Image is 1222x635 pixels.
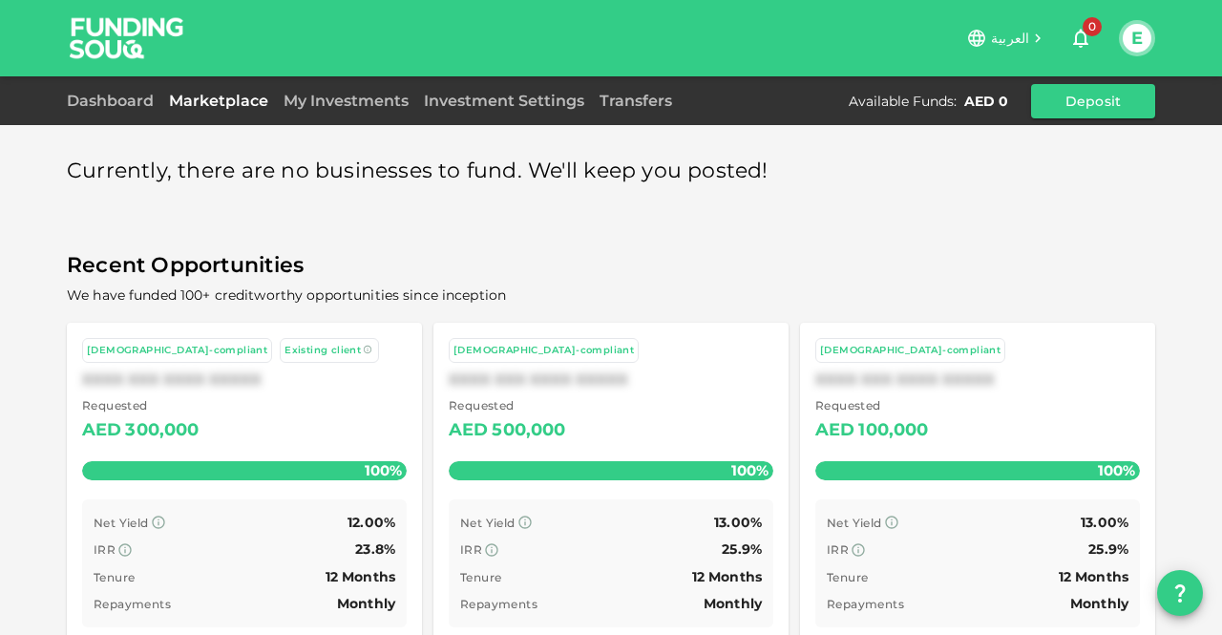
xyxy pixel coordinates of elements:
[453,343,634,359] div: [DEMOGRAPHIC_DATA]-compliant
[125,415,199,446] div: 300,000
[1070,595,1128,612] span: Monthly
[1059,568,1128,585] span: 12 Months
[94,570,135,584] span: Tenure
[82,396,200,415] span: Requested
[337,595,395,612] span: Monthly
[592,92,680,110] a: Transfers
[94,516,149,530] span: Net Yield
[460,516,516,530] span: Net Yield
[276,92,416,110] a: My Investments
[714,514,762,531] span: 13.00%
[416,92,592,110] a: Investment Settings
[460,542,482,557] span: IRR
[94,542,116,557] span: IRR
[964,92,1008,111] div: AED 0
[161,92,276,110] a: Marketplace
[827,542,849,557] span: IRR
[820,343,1001,359] div: [DEMOGRAPHIC_DATA]-compliant
[67,153,769,190] span: Currently, there are no businesses to fund. We'll keep you posted!
[1093,456,1140,484] span: 100%
[815,370,1140,389] div: XXXX XXX XXXX XXXXX
[460,570,501,584] span: Tenure
[82,415,121,446] div: AED
[449,396,566,415] span: Requested
[1083,17,1102,36] span: 0
[692,568,762,585] span: 12 Months
[827,597,904,611] span: Repayments
[722,540,762,558] span: 25.9%
[991,30,1029,47] span: العربية
[1081,514,1128,531] span: 13.00%
[827,516,882,530] span: Net Yield
[815,396,929,415] span: Requested
[87,343,267,359] div: [DEMOGRAPHIC_DATA]-compliant
[1123,24,1151,53] button: E
[67,286,506,304] span: We have funded 100+ creditworthy opportunities since inception
[492,415,565,446] div: 500,000
[67,92,161,110] a: Dashboard
[827,570,868,584] span: Tenure
[704,595,762,612] span: Monthly
[1031,84,1155,118] button: Deposit
[460,597,537,611] span: Repayments
[1157,570,1203,616] button: question
[849,92,957,111] div: Available Funds :
[94,597,171,611] span: Repayments
[727,456,773,484] span: 100%
[815,415,854,446] div: AED
[348,514,395,531] span: 12.00%
[449,415,488,446] div: AED
[326,568,395,585] span: 12 Months
[1088,540,1128,558] span: 25.9%
[355,540,395,558] span: 23.8%
[1062,19,1100,57] button: 0
[67,247,1155,285] span: Recent Opportunities
[360,456,407,484] span: 100%
[449,370,773,389] div: XXXX XXX XXXX XXXXX
[284,344,361,356] span: Existing client
[82,370,407,389] div: XXXX XXX XXXX XXXXX
[858,415,928,446] div: 100,000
